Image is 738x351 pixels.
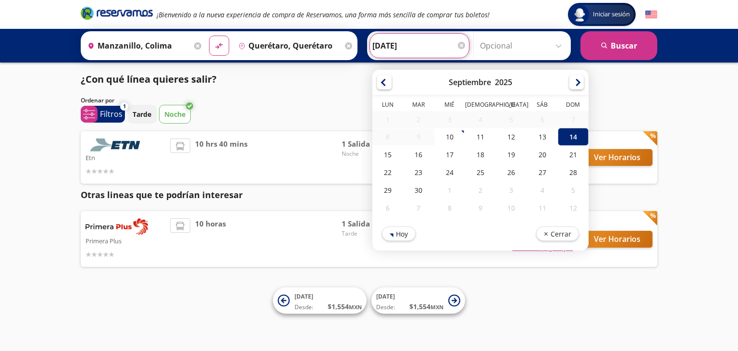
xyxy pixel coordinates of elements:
[164,109,185,119] p: Noche
[372,100,403,111] th: Lunes
[372,146,403,163] div: 15-Sep-25
[86,151,165,163] p: Etn
[430,303,443,311] small: MXN
[527,146,557,163] div: 20-Sep-25
[527,199,557,217] div: 11-Oct-25
[81,106,125,123] button: 1Filtros
[133,109,151,119] p: Tarde
[127,105,157,124] button: Tarde
[372,181,403,199] div: 29-Sep-25
[434,100,465,111] th: Miércoles
[157,10,490,19] em: ¡Bienvenido a la nueva experiencia de compra de Reservamos, una forma más sencilla de comprar tus...
[465,100,496,111] th: Jueves
[342,138,409,150] span: 1 Salida
[496,128,527,146] div: 12-Sep-25
[403,163,434,181] div: 23-Sep-25
[342,218,409,229] span: 1 Salida
[434,146,465,163] div: 17-Sep-25
[295,292,313,301] span: [DATE]
[536,226,579,241] button: Cerrar
[81,6,153,23] a: Brand Logo
[159,105,191,124] button: Noche
[495,77,512,88] div: 2025
[582,149,652,166] button: Ver Horarios
[273,288,367,314] button: [DATE]Desde:$1,554MXN
[342,150,409,158] span: Noche
[496,146,527,163] div: 19-Sep-25
[465,181,496,199] div: 02-Oct-25
[465,163,496,181] div: 25-Sep-25
[527,163,557,181] div: 27-Sep-25
[527,181,557,199] div: 04-Oct-25
[496,199,527,217] div: 10-Oct-25
[86,138,148,151] img: Etn
[81,6,153,20] i: Brand Logo
[403,199,434,217] div: 07-Oct-25
[403,111,434,128] div: 02-Sep-25
[558,146,589,163] div: 21-Sep-25
[558,100,589,111] th: Domingo
[434,128,465,146] div: 10-Sep-25
[403,146,434,163] div: 16-Sep-25
[434,199,465,217] div: 08-Oct-25
[81,188,657,201] p: Otras lineas que te podrían interesar
[465,146,496,163] div: 18-Sep-25
[409,301,443,312] span: $ 1,554
[527,111,557,128] div: 06-Sep-25
[558,111,589,128] div: 07-Sep-25
[465,128,496,146] div: 11-Sep-25
[372,163,403,181] div: 22-Sep-25
[558,163,589,181] div: 28-Sep-25
[434,111,465,128] div: 03-Sep-25
[349,303,362,311] small: MXN
[403,100,434,111] th: Martes
[100,108,123,120] p: Filtros
[372,128,403,145] div: 08-Sep-25
[403,181,434,199] div: 30-Sep-25
[195,218,226,260] span: 10 horas
[86,235,165,246] p: Primera Plus
[371,288,465,314] button: [DATE]Desde:$1,554MXN
[496,100,527,111] th: Viernes
[465,111,496,128] div: 04-Sep-25
[645,9,657,21] button: English
[123,102,126,111] span: 1
[496,111,527,128] div: 05-Sep-25
[558,128,589,146] div: 14-Sep-25
[580,31,657,60] button: Buscar
[582,231,652,248] button: Ver Horarios
[527,128,557,146] div: 13-Sep-25
[527,100,557,111] th: Sábado
[81,72,217,87] p: ¿Con qué línea quieres salir?
[372,34,467,58] input: Elegir Fecha
[558,199,589,217] div: 12-Oct-25
[81,96,114,105] p: Ordenar por
[295,303,313,312] span: Desde:
[558,181,589,199] div: 05-Oct-25
[376,292,395,301] span: [DATE]
[434,181,465,199] div: 01-Oct-25
[465,199,496,217] div: 09-Oct-25
[84,34,192,58] input: Buscar Origen
[86,218,148,235] img: Primera Plus
[589,10,634,19] span: Iniciar sesión
[195,138,247,176] span: 10 hrs 40 mins
[496,163,527,181] div: 26-Sep-25
[376,303,395,312] span: Desde:
[372,111,403,128] div: 01-Sep-25
[449,77,491,88] div: Septiembre
[480,34,566,58] input: Opcional
[372,199,403,217] div: 06-Oct-25
[328,301,362,312] span: $ 1,554
[234,34,343,58] input: Buscar Destino
[382,226,416,241] button: Hoy
[434,163,465,181] div: 24-Sep-25
[403,128,434,145] div: 09-Sep-25
[496,181,527,199] div: 03-Oct-25
[342,229,409,238] span: Tarde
